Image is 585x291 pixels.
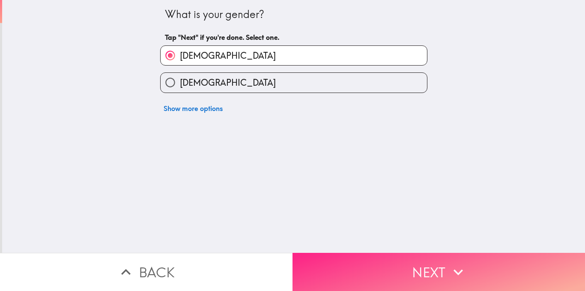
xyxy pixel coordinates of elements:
[161,73,427,92] button: [DEMOGRAPHIC_DATA]
[161,46,427,65] button: [DEMOGRAPHIC_DATA]
[165,33,423,42] h6: Tap "Next" if you're done. Select one.
[165,7,423,22] div: What is your gender?
[292,253,585,291] button: Next
[160,100,226,117] button: Show more options
[180,50,276,62] span: [DEMOGRAPHIC_DATA]
[180,77,276,89] span: [DEMOGRAPHIC_DATA]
